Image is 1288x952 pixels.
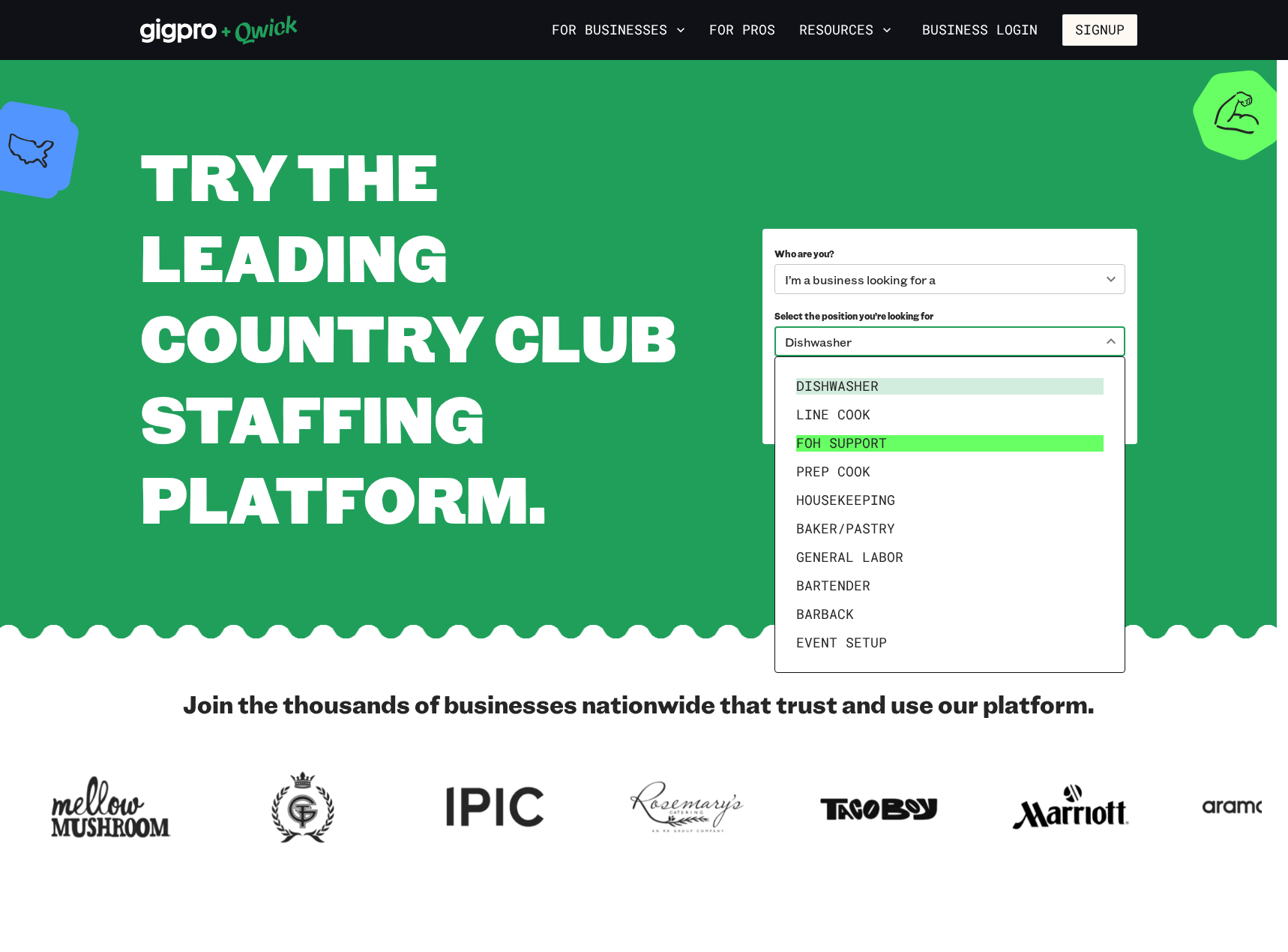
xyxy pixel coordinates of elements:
[790,572,1110,600] li: Bartender
[790,429,1110,458] li: FOH Support
[790,515,1110,543] li: Baker/Pastry
[790,372,1110,401] li: Dishwasher
[790,458,1110,486] li: Prep Cook
[790,600,1110,629] li: Barback
[790,629,1110,657] li: Event Setup
[790,543,1110,572] li: General Labor
[790,486,1110,515] li: Housekeeping
[790,401,1110,429] li: Line Cook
